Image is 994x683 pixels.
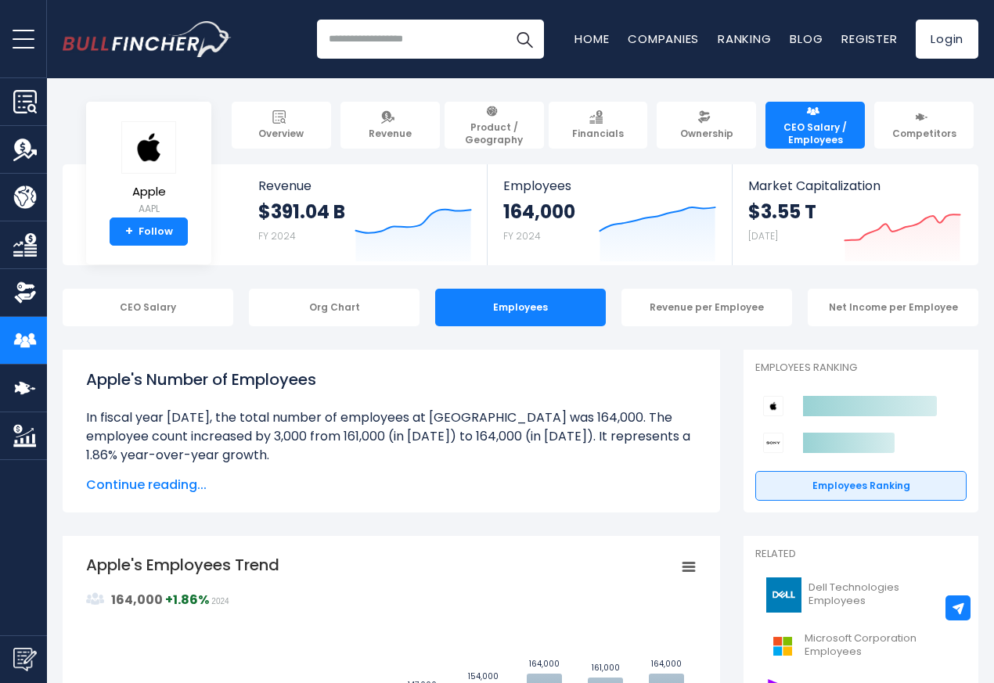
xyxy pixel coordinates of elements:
span: Ownership [680,128,733,140]
img: Bullfincher logo [63,21,232,57]
strong: + [165,591,209,609]
span: Market Capitalization [748,178,961,193]
text: 164,000 [529,658,560,670]
span: Revenue [258,178,472,193]
a: Revenue [340,102,440,149]
a: Ownership [657,102,756,149]
a: Blog [790,31,823,47]
div: Org Chart [249,289,420,326]
a: Market Capitalization $3.55 T [DATE] [733,164,977,265]
strong: 164,000 [503,200,575,224]
strong: $3.55 T [748,200,816,224]
small: FY 2024 [503,229,541,243]
a: Companies [628,31,699,47]
div: Employees [435,289,606,326]
a: Revenue $391.04 B FY 2024 [243,164,488,265]
a: CEO Salary / Employees [765,102,865,149]
a: Overview [232,102,331,149]
small: [DATE] [748,229,778,243]
h1: Apple's Number of Employees [86,368,697,391]
a: +Follow [110,217,188,246]
span: Continue reading... [86,476,697,494]
strong: 164,000 [111,591,163,609]
p: Related [755,548,967,561]
img: DELL logo [765,577,804,613]
text: 154,000 [468,670,499,682]
div: CEO Salary [63,289,233,326]
a: Dell Technologies Employees [755,573,967,616]
span: Apple [121,185,176,199]
a: Employees Ranking [755,471,967,501]
span: Revenue [369,128,412,140]
img: Ownership [13,281,37,304]
li: In fiscal year [DATE], the total number of employees at [GEOGRAPHIC_DATA] was 164,000. The employ... [86,408,697,465]
a: Home [574,31,609,47]
span: Overview [258,128,304,140]
a: Go to homepage [63,21,231,57]
small: FY 2024 [258,229,296,243]
strong: + [125,225,133,239]
img: graph_employee_icon.svg [86,590,105,609]
a: Product / Geography [445,102,544,149]
strong: $391.04 B [258,200,345,224]
strong: 1.86% [173,591,209,609]
a: Employees 164,000 FY 2024 [488,164,731,265]
div: Net Income per Employee [808,289,978,326]
text: 164,000 [651,658,682,670]
span: Product / Geography [452,121,537,146]
div: Revenue per Employee [621,289,792,326]
a: Competitors [874,102,974,149]
a: Apple AAPL [121,120,177,218]
small: AAPL [121,202,176,216]
img: Apple competitors logo [763,396,783,416]
text: 161,000 [592,662,620,674]
a: Register [841,31,897,47]
img: MSFT logo [765,628,800,663]
tspan: Apple's Employees Trend [86,554,279,576]
a: Financials [549,102,648,149]
span: Competitors [892,128,956,140]
button: Search [505,20,544,59]
span: CEO Salary / Employees [773,121,858,146]
p: Employees Ranking [755,361,967,375]
a: Microsoft Corporation Employees [755,624,967,667]
span: Microsoft Corporation Employees [805,632,957,659]
span: 2024 [211,597,229,606]
span: Dell Technologies Employees [809,581,957,608]
span: Financials [572,128,624,140]
a: Login [916,20,978,59]
img: Sony Group Corporation competitors logo [763,433,783,453]
span: Employees [503,178,715,193]
a: Ranking [718,31,771,47]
